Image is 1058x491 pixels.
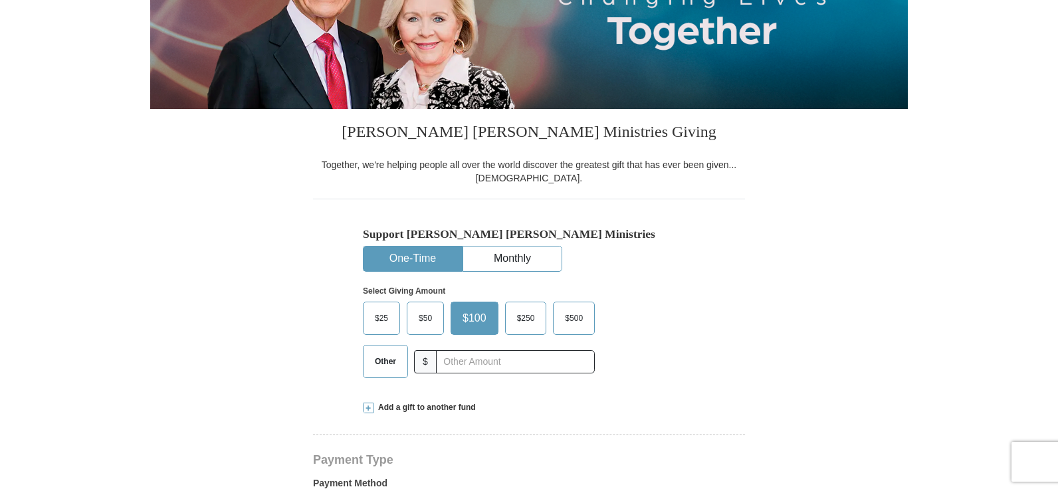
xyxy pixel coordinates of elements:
[368,351,403,371] span: Other
[363,286,445,296] strong: Select Giving Amount
[313,454,745,465] h4: Payment Type
[313,109,745,158] h3: [PERSON_NAME] [PERSON_NAME] Ministries Giving
[558,308,589,328] span: $500
[373,402,476,413] span: Add a gift to another fund
[363,227,695,241] h5: Support [PERSON_NAME] [PERSON_NAME] Ministries
[368,308,395,328] span: $25
[414,350,437,373] span: $
[463,246,562,271] button: Monthly
[436,350,595,373] input: Other Amount
[510,308,542,328] span: $250
[456,308,493,328] span: $100
[313,158,745,185] div: Together, we're helping people all over the world discover the greatest gift that has ever been g...
[412,308,439,328] span: $50
[364,246,462,271] button: One-Time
